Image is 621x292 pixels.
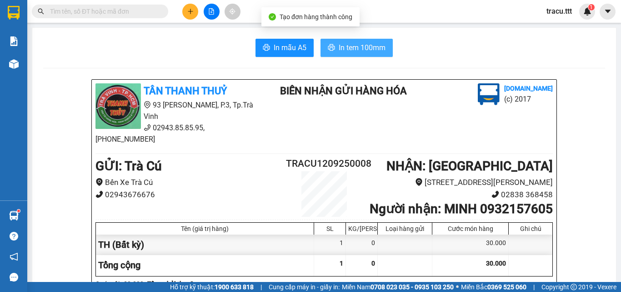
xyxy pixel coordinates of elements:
[170,282,254,292] span: Hỗ trợ kỹ thuật:
[225,4,240,20] button: aim
[59,39,151,52] div: 0988110169
[215,283,254,291] strong: 1900 633 818
[96,235,314,255] div: TH (Bất kỳ)
[95,122,265,145] li: 02943.85.85.95, [PHONE_NUMBER]
[147,280,194,287] b: Tổng phải thu: 0
[269,282,340,292] span: Cung cấp máy in - giấy in:
[95,178,103,186] span: environment
[539,5,579,17] span: tracu.ttt
[340,260,343,267] span: 1
[583,7,591,15] img: icon-new-feature
[95,279,144,289] div: Cước rồi : 30.000
[533,282,535,292] span: |
[314,235,346,255] div: 1
[511,225,550,232] div: Ghi chú
[255,39,314,57] button: printerIn mẫu A5
[371,283,454,291] strong: 0708 023 035 - 0935 103 250
[95,190,103,198] span: phone
[17,210,20,212] sup: 1
[321,39,393,57] button: printerIn tem 100mm
[386,159,553,174] b: NHẬN : [GEOGRAPHIC_DATA]
[263,44,270,52] span: printer
[456,285,459,289] span: ⚪️
[144,101,151,108] span: environment
[362,176,553,189] li: [STREET_ADDRESS][PERSON_NAME]
[95,99,265,122] li: 93 [PERSON_NAME], P.3, Tp.Trà Vinh
[144,85,227,97] b: TÂN THANH THUỶ
[8,9,22,18] span: Gửi:
[504,85,553,92] b: [DOMAIN_NAME]
[50,6,157,16] input: Tìm tên, số ĐT hoặc mã đơn
[182,4,198,20] button: plus
[229,8,235,15] span: aim
[260,282,262,292] span: |
[316,225,343,232] div: SL
[274,42,306,53] span: In mẫu A5
[59,8,151,28] div: [GEOGRAPHIC_DATA]
[600,4,616,20] button: caret-down
[571,284,577,290] span: copyright
[478,83,500,105] img: logo.jpg
[204,4,220,20] button: file-add
[10,232,18,241] span: question-circle
[8,6,20,20] img: logo-vxr
[339,42,386,53] span: In tem 100mm
[415,178,423,186] span: environment
[491,190,499,198] span: phone
[280,85,407,97] b: BIÊN NHẬN GỬI HÀNG HÓA
[98,225,311,232] div: Tên (giá trị hàng)
[371,260,375,267] span: 0
[10,273,18,282] span: message
[58,60,70,69] span: CC :
[604,7,612,15] span: caret-down
[370,201,553,216] b: Người nhận : MINH 0932157605
[9,36,19,46] img: solution-icon
[38,8,44,15] span: search
[588,4,595,10] sup: 1
[98,260,140,271] span: Tổng cộng
[10,252,18,261] span: notification
[58,57,152,70] div: 30.000
[95,176,286,189] li: Bến Xe Trà Cú
[346,235,378,255] div: 0
[95,189,286,201] li: 02943676676
[342,282,454,292] span: Miền Nam
[362,189,553,201] li: 02838 368458
[280,13,352,20] span: Tạo đơn hàng thành công
[348,225,375,232] div: KG/[PERSON_NAME]
[59,8,81,17] span: Nhận:
[380,225,430,232] div: Loại hàng gửi
[208,8,215,15] span: file-add
[269,13,276,20] span: check-circle
[286,156,362,171] h2: TRACU1209250008
[95,83,141,129] img: logo.jpg
[504,93,553,105] li: (c) 2017
[435,225,506,232] div: Cước món hàng
[9,59,19,69] img: warehouse-icon
[487,283,526,291] strong: 0369 525 060
[461,282,526,292] span: Miền Bắc
[187,8,194,15] span: plus
[590,4,593,10] span: 1
[328,44,335,52] span: printer
[144,124,151,131] span: phone
[9,211,19,220] img: warehouse-icon
[59,28,151,39] div: KỸ NGUYÊN
[95,159,162,174] b: GỬI : Trà Cú
[432,235,509,255] div: 30.000
[8,8,53,19] div: Trà Cú
[486,260,506,267] span: 30.000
